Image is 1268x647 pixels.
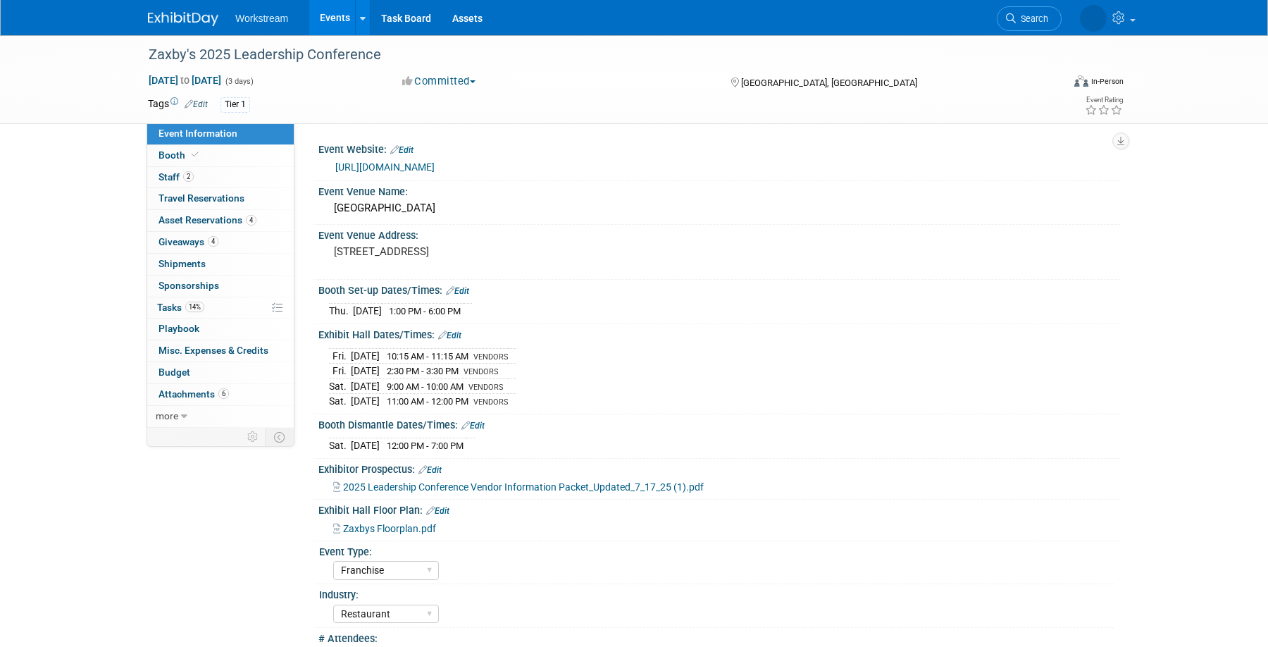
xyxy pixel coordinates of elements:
[1080,5,1107,32] img: Keira Wiele
[147,188,294,209] a: Travel Reservations
[241,428,266,446] td: Personalize Event Tab Strip
[183,171,194,182] span: 2
[387,396,468,407] span: 11:00 AM - 12:00 PM
[1085,97,1123,104] div: Event Rating
[147,276,294,297] a: Sponsorships
[246,215,256,226] span: 4
[147,340,294,362] a: Misc. Expenses & Credits
[218,388,229,399] span: 6
[220,97,250,112] div: Tier 1
[318,139,1120,157] div: Event Website:
[147,254,294,275] a: Shipments
[192,151,199,159] i: Booth reservation complete
[997,6,1062,31] a: Search
[158,236,218,247] span: Giveaways
[185,302,204,312] span: 14%
[353,304,382,319] td: [DATE]
[318,324,1120,343] div: Exhibit Hall Dates/Times:
[329,304,353,319] td: Thu.
[329,364,351,379] td: Fri.
[319,584,1114,602] div: Industry:
[329,197,1109,219] div: [GEOGRAPHIC_DATA]
[178,75,192,86] span: to
[318,181,1120,199] div: Event Venue Name:
[147,384,294,405] a: Attachments6
[147,123,294,144] a: Event Information
[351,378,380,394] td: [DATE]
[158,388,229,400] span: Attachments
[461,421,485,431] a: Edit
[351,394,380,409] td: [DATE]
[389,306,461,316] span: 1:00 PM - 6:00 PM
[473,352,508,362] span: VENDORS
[333,481,704,493] a: 2025 Leadership Conference Vendor Information Packet_Updated_7_17_25 (1).pdf
[468,383,503,392] span: VENDORS
[1074,75,1088,87] img: Format-Inperson.png
[158,192,244,204] span: Travel Reservations
[464,367,498,376] span: VENDORS
[185,99,208,109] a: Edit
[1090,76,1124,87] div: In-Person
[144,42,1040,68] div: Zaxby's 2025 Leadership Conference
[158,258,206,269] span: Shipments
[148,12,218,26] img: ExhibitDay
[1016,13,1048,24] span: Search
[335,161,435,173] a: [URL][DOMAIN_NAME]
[343,481,704,493] span: 2025 Leadership Conference Vendor Information Packet_Updated_7_17_25 (1).pdf
[418,465,442,475] a: Edit
[157,302,204,313] span: Tasks
[438,331,461,340] a: Edit
[334,245,637,258] pre: [STREET_ADDRESS]
[158,128,237,139] span: Event Information
[390,145,414,155] a: Edit
[343,523,436,534] span: Zaxbys Floorplan.pdf
[147,406,294,427] a: more
[235,13,288,24] span: Workstream
[387,351,468,362] span: 10:15 AM - 11:15 AM
[319,541,1114,559] div: Event Type:
[978,73,1124,94] div: Event Format
[158,323,199,334] span: Playbook
[329,348,351,364] td: Fri.
[741,78,917,88] span: [GEOGRAPHIC_DATA], [GEOGRAPHIC_DATA]
[351,438,380,453] td: [DATE]
[387,366,459,376] span: 2:30 PM - 3:30 PM
[158,280,219,291] span: Sponsorships
[397,74,481,89] button: Committed
[147,210,294,231] a: Asset Reservations4
[224,77,254,86] span: (3 days)
[158,345,268,356] span: Misc. Expenses & Credits
[208,236,218,247] span: 4
[329,438,351,453] td: Sat.
[147,167,294,188] a: Staff2
[351,348,380,364] td: [DATE]
[473,398,508,407] span: VENDORS
[266,428,294,446] td: Toggle Event Tabs
[318,500,1120,518] div: Exhibit Hall Floor Plan:
[147,362,294,383] a: Budget
[446,286,469,296] a: Edit
[158,149,201,161] span: Booth
[387,381,464,392] span: 9:00 AM - 10:00 AM
[148,74,222,87] span: [DATE] [DATE]
[318,414,1120,433] div: Booth Dismantle Dates/Times:
[158,366,190,378] span: Budget
[147,145,294,166] a: Booth
[333,523,436,534] a: Zaxbys Floorplan.pdf
[147,319,294,340] a: Playbook
[329,394,351,409] td: Sat.
[147,297,294,319] a: Tasks14%
[148,97,208,113] td: Tags
[158,171,194,183] span: Staff
[318,225,1120,242] div: Event Venue Address:
[318,628,1120,646] div: # Attendees:
[318,459,1120,477] div: Exhibitor Prospectus:
[156,410,178,421] span: more
[158,214,256,226] span: Asset Reservations
[426,506,449,516] a: Edit
[318,280,1120,298] div: Booth Set-up Dates/Times:
[387,440,464,451] span: 12:00 PM - 7:00 PM
[351,364,380,379] td: [DATE]
[329,378,351,394] td: Sat.
[147,232,294,253] a: Giveaways4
